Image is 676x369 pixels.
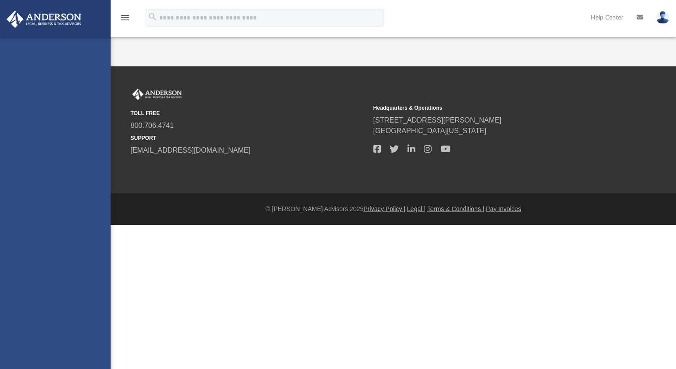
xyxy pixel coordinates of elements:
small: TOLL FREE [131,109,367,117]
a: Pay Invoices [486,205,521,212]
a: Privacy Policy | [364,205,406,212]
small: Headquarters & Operations [373,104,610,112]
a: [EMAIL_ADDRESS][DOMAIN_NAME] [131,146,250,154]
a: [GEOGRAPHIC_DATA][US_STATE] [373,127,487,135]
a: Terms & Conditions | [427,205,484,212]
a: menu [119,17,130,23]
img: User Pic [656,11,669,24]
i: search [148,12,157,22]
a: Legal | [407,205,426,212]
a: [STREET_ADDRESS][PERSON_NAME] [373,116,502,124]
img: Anderson Advisors Platinum Portal [4,11,84,28]
div: © [PERSON_NAME] Advisors 2025 [111,204,676,214]
i: menu [119,12,130,23]
img: Anderson Advisors Platinum Portal [131,88,184,100]
small: SUPPORT [131,134,367,142]
a: 800.706.4741 [131,122,174,129]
